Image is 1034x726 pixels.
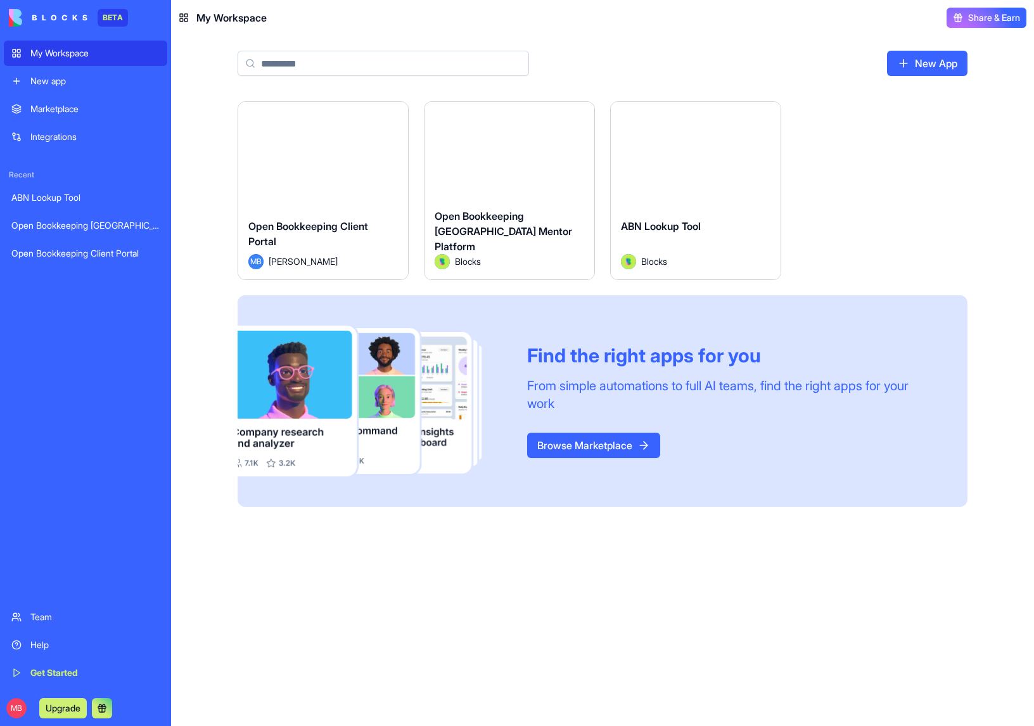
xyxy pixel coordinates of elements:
[4,632,167,658] a: Help
[30,611,160,623] div: Team
[39,698,87,718] button: Upgrade
[11,247,160,260] div: Open Bookkeeping Client Portal
[4,96,167,122] a: Marketplace
[610,101,781,280] a: ABN Lookup ToolAvatarBlocks
[4,185,167,210] a: ABN Lookup Tool
[968,11,1020,24] span: Share & Earn
[30,103,160,115] div: Marketplace
[4,241,167,266] a: Open Bookkeeping Client Portal
[30,639,160,651] div: Help
[196,10,267,25] span: My Workspace
[4,170,167,180] span: Recent
[248,254,264,269] span: MB
[527,344,937,367] div: Find the right apps for you
[30,47,160,60] div: My Workspace
[527,377,937,412] div: From simple automations to full AI teams, find the right apps for your work
[238,326,507,477] img: Frame_181_egmpey.png
[4,213,167,238] a: Open Bookkeeping [GEOGRAPHIC_DATA] Mentor Platform
[6,698,27,718] span: MB
[424,101,595,280] a: Open Bookkeeping [GEOGRAPHIC_DATA] Mentor PlatformAvatarBlocks
[30,75,160,87] div: New app
[30,131,160,143] div: Integrations
[248,220,368,248] span: Open Bookkeeping Client Portal
[11,191,160,204] div: ABN Lookup Tool
[9,9,128,27] a: BETA
[39,701,87,714] a: Upgrade
[435,210,572,253] span: Open Bookkeeping [GEOGRAPHIC_DATA] Mentor Platform
[947,8,1026,28] button: Share & Earn
[4,41,167,66] a: My Workspace
[98,9,128,27] div: BETA
[4,124,167,150] a: Integrations
[435,254,450,269] img: Avatar
[30,666,160,679] div: Get Started
[527,433,660,458] a: Browse Marketplace
[621,220,701,232] span: ABN Lookup Tool
[269,255,338,268] span: [PERSON_NAME]
[621,254,636,269] img: Avatar
[4,604,167,630] a: Team
[4,660,167,685] a: Get Started
[9,9,87,27] img: logo
[887,51,967,76] a: New App
[4,68,167,94] a: New app
[455,255,481,268] span: Blocks
[641,255,667,268] span: Blocks
[238,101,409,280] a: Open Bookkeeping Client PortalMB[PERSON_NAME]
[11,219,160,232] div: Open Bookkeeping [GEOGRAPHIC_DATA] Mentor Platform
